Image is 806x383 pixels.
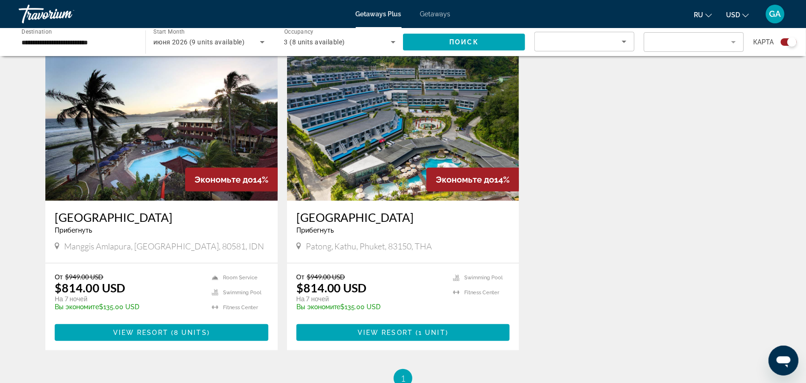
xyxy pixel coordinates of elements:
mat-select: Sort by [542,36,626,47]
span: Destination [22,28,52,35]
p: $135.00 USD [55,303,202,311]
p: $814.00 USD [55,281,125,295]
a: Getaways [420,10,451,18]
span: 3 (8 units available) [284,38,345,46]
button: Filter [644,32,744,52]
span: Room Service [223,275,258,281]
span: Экономьте до [194,175,253,184]
button: Change language [694,8,712,21]
span: ( ) [413,329,448,336]
button: View Resort(1 unit) [296,324,510,341]
div: 14% [185,168,278,191]
span: ( ) [168,329,210,336]
span: 8 units [174,329,207,336]
span: $949.00 USD [65,273,103,281]
a: [GEOGRAPHIC_DATA] [55,210,268,224]
span: View Resort [358,329,413,336]
button: Поиск [403,34,525,50]
a: Getaways Plus [356,10,402,18]
span: Fitness Center [223,305,258,311]
span: USD [726,11,740,19]
span: Fitness Center [464,290,499,296]
span: От [296,273,304,281]
span: карта [753,35,774,49]
p: $814.00 USD [296,281,367,295]
span: Вы экономите [296,303,341,311]
a: [GEOGRAPHIC_DATA] [296,210,510,224]
span: Вы экономите [55,303,99,311]
span: От [55,273,63,281]
span: Прибегнуть [55,227,92,234]
span: Поиск [449,38,479,46]
span: ru [694,11,703,19]
img: ii_bps1.jpg [45,51,278,201]
span: Start Month [153,29,185,35]
span: Occupancy [284,29,314,35]
span: Экономьте до [436,175,494,184]
div: 14% [426,168,519,191]
iframe: Кнопка запуска окна обмена сообщениями [769,346,799,376]
span: Swimming Pool [464,275,503,281]
span: $949.00 USD [307,273,345,281]
a: Travorium [19,2,112,26]
img: ii_pbi1.jpg [287,51,519,201]
span: Swimming Pool [223,290,261,296]
span: 1 unit [418,329,446,336]
span: Manggis Amlapura, [GEOGRAPHIC_DATA], 80581, IDN [64,241,264,251]
span: Patong, Kathu, Phuket, 83150, THA [306,241,432,251]
button: Change currency [726,8,749,21]
p: На 7 ночей [55,295,202,303]
button: View Resort(8 units) [55,324,268,341]
button: User Menu [763,4,787,24]
p: На 7 ночей [296,295,444,303]
p: $135.00 USD [296,303,444,311]
span: Прибегнуть [296,227,334,234]
span: View Resort [113,329,168,336]
span: июня 2026 (9 units available) [153,38,245,46]
span: GA [770,9,781,19]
